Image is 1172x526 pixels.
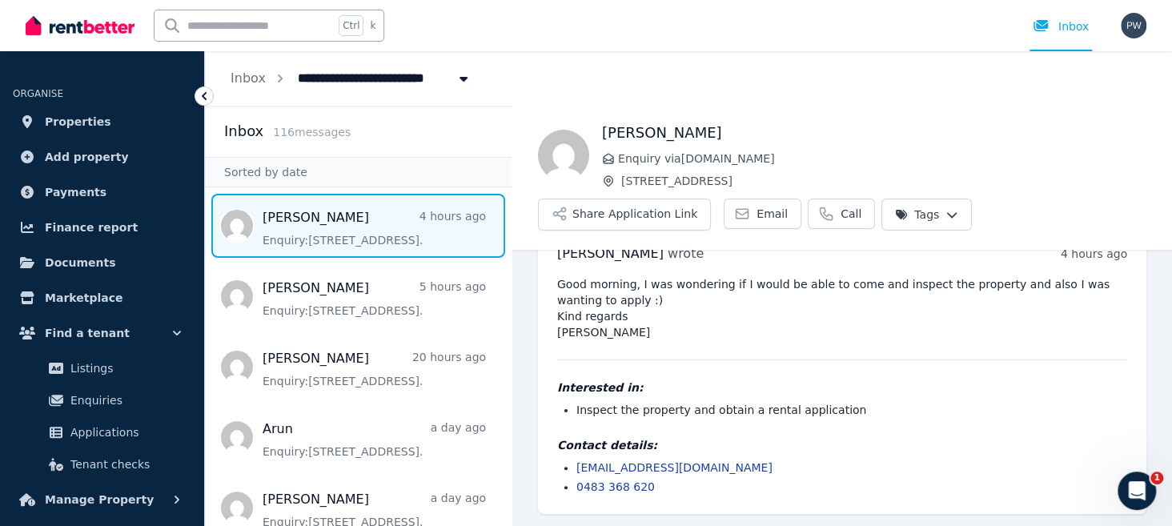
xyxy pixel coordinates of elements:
[224,120,263,143] h2: Inbox
[757,206,788,222] span: Email
[45,253,116,272] span: Documents
[1033,18,1089,34] div: Inbox
[724,199,801,229] a: Email
[13,211,191,243] a: Finance report
[70,423,179,442] span: Applications
[263,420,486,460] a: Aruna day agoEnquiry:[STREET_ADDRESS].
[70,391,179,410] span: Enquiries
[19,384,185,416] a: Enquiries
[370,19,375,32] span: k
[1061,247,1127,260] time: 4 hours ago
[205,157,512,187] div: Sorted by date
[70,359,179,378] span: Listings
[895,207,939,223] span: Tags
[19,416,185,448] a: Applications
[13,317,191,349] button: Find a tenant
[602,122,1146,144] h1: [PERSON_NAME]
[205,51,497,106] nav: Breadcrumb
[576,461,773,474] a: [EMAIL_ADDRESS][DOMAIN_NAME]
[538,199,711,231] button: Share Application Link
[273,126,351,139] span: 116 message s
[13,88,63,99] span: ORGANISE
[557,246,664,261] span: [PERSON_NAME]
[26,14,134,38] img: RentBetter
[576,480,655,493] a: 0483 368 620
[13,176,191,208] a: Payments
[263,208,486,248] a: [PERSON_NAME]4 hours agoEnquiry:[STREET_ADDRESS].
[19,352,185,384] a: Listings
[45,183,106,202] span: Payments
[45,147,129,167] span: Add property
[45,218,138,237] span: Finance report
[339,15,363,36] span: Ctrl
[263,279,486,319] a: [PERSON_NAME]5 hours agoEnquiry:[STREET_ADDRESS].
[668,246,704,261] span: wrote
[1118,472,1156,510] iframe: Intercom live chat
[13,247,191,279] a: Documents
[263,349,486,389] a: [PERSON_NAME]20 hours agoEnquiry:[STREET_ADDRESS].
[13,282,191,314] a: Marketplace
[13,106,191,138] a: Properties
[576,402,1127,418] li: Inspect the property and obtain a rental application
[808,199,875,229] a: Call
[881,199,972,231] button: Tags
[45,323,130,343] span: Find a tenant
[1150,472,1163,484] span: 1
[557,379,1127,396] h4: Interested in:
[538,130,589,181] img: Mia Gillies
[45,288,122,307] span: Marketplace
[45,112,111,131] span: Properties
[618,151,1146,167] span: Enquiry via [DOMAIN_NAME]
[19,448,185,480] a: Tenant checks
[841,206,861,222] span: Call
[70,455,179,474] span: Tenant checks
[45,490,154,509] span: Manage Property
[231,70,266,86] a: Inbox
[557,437,1127,453] h4: Contact details:
[13,141,191,173] a: Add property
[13,484,191,516] button: Manage Property
[1121,13,1146,38] img: Paul Williams
[621,173,1146,189] span: [STREET_ADDRESS]
[557,276,1127,340] pre: Good morning, I was wondering if I would be able to come and inspect the property and also I was ...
